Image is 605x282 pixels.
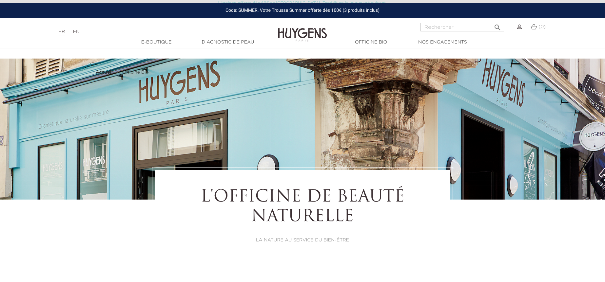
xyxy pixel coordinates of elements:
[410,39,475,46] a: Nos engagements
[124,39,189,46] a: E-Boutique
[278,17,327,43] img: Huygens
[122,70,149,75] a: Officine Bio
[96,70,113,75] strong: Accueil
[492,21,503,30] button: 
[55,28,247,36] div: |
[195,39,261,46] a: Diagnostic de peau
[73,29,80,34] a: EN
[338,39,404,46] a: Officine Bio
[494,22,501,29] i: 
[538,25,546,29] span: (0)
[420,23,504,31] input: Rechercher
[96,70,114,75] a: Accueil
[173,188,432,227] h1: L'OFFICINE DE BEAUTÉ NATURELLE
[173,237,432,244] p: LA NATURE AU SERVICE DU BIEN-ÊTRE
[59,29,65,36] a: FR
